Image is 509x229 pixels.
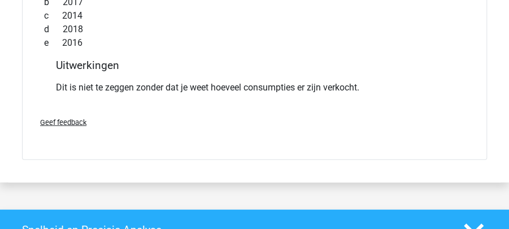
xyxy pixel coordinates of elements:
[44,9,62,23] span: c
[36,9,473,23] div: 2014
[44,23,63,36] span: d
[56,59,454,72] h4: Uitwerkingen
[44,36,62,50] span: e
[40,118,86,127] span: Geef feedback
[36,23,473,36] div: 2018
[36,36,473,50] div: 2016
[56,81,454,94] p: Dit is niet te zeggen zonder dat je weet hoeveel consumpties er zijn verkocht.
